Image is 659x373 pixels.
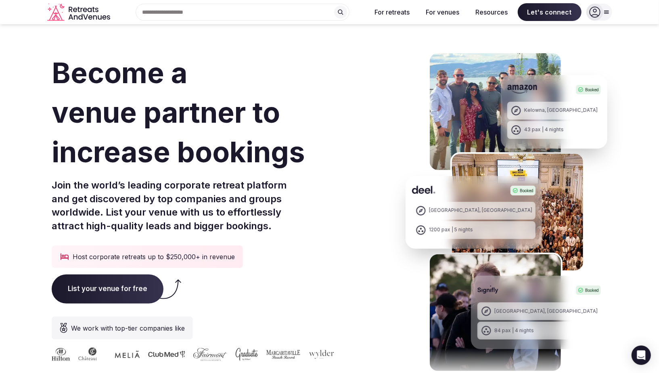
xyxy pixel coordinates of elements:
[576,85,601,94] div: Booked
[52,53,373,172] h1: Become a venue partner to increase bookings
[524,126,564,133] div: 43 pax | 4 nights
[52,316,193,339] div: We work with top-tier companies like
[494,308,598,315] div: [GEOGRAPHIC_DATA], [GEOGRAPHIC_DATA]
[524,107,598,114] div: Kelowna, [GEOGRAPHIC_DATA]
[368,3,416,21] button: For retreats
[429,207,532,214] div: [GEOGRAPHIC_DATA], [GEOGRAPHIC_DATA]
[420,3,466,21] button: For venues
[52,285,163,293] a: List your venue for free
[510,186,536,195] div: Booked
[428,253,563,373] img: Signifly Portugal Retreat
[494,327,534,334] div: 84 pax | 4 nights
[469,3,515,21] button: Resources
[576,285,601,295] div: Booked
[52,245,243,268] div: Host corporate retreats up to $250,000+ in revenue
[52,178,373,233] p: Join the world’s leading corporate retreat platform and get discovered by top companies and group...
[47,3,112,21] a: Visit the homepage
[47,3,112,21] svg: Retreats and Venues company logo
[429,226,473,233] div: 1200 pax | 5 nights
[518,3,582,21] span: Let's connect
[428,52,563,172] img: Amazon Kelowna Retreat
[632,346,651,365] div: Open Intercom Messenger
[52,275,163,304] span: List your venue for free
[450,152,585,272] img: Deel Spain Retreat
